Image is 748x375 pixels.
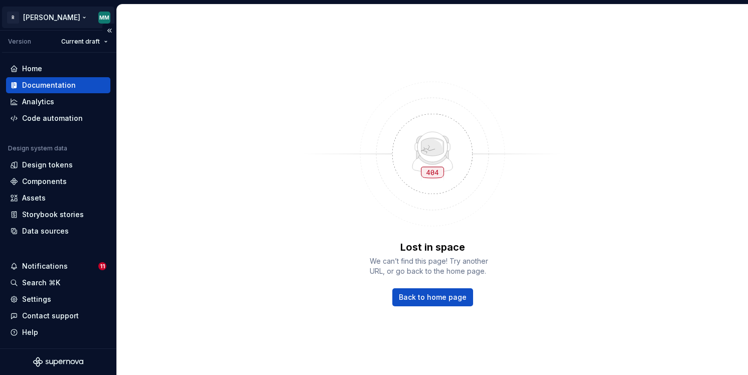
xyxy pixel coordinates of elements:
[23,13,80,23] div: [PERSON_NAME]
[102,24,116,38] button: Collapse sidebar
[22,193,46,203] div: Assets
[22,113,83,123] div: Code automation
[22,226,69,236] div: Data sources
[22,311,79,321] div: Contact support
[33,357,83,367] svg: Supernova Logo
[6,94,110,110] a: Analytics
[22,160,73,170] div: Design tokens
[99,14,109,22] div: MM
[399,292,467,302] span: Back to home page
[22,97,54,107] div: Analytics
[6,173,110,190] a: Components
[6,324,110,340] button: Help
[6,207,110,223] a: Storybook stories
[22,80,76,90] div: Documentation
[400,240,465,254] p: Lost in space
[6,223,110,239] a: Data sources
[57,35,112,49] button: Current draft
[6,275,110,291] button: Search ⌘K
[7,12,19,24] div: R
[22,261,68,271] div: Notifications
[2,7,114,28] button: R[PERSON_NAME]MM
[6,308,110,324] button: Contact support
[22,210,84,220] div: Storybook stories
[6,61,110,77] a: Home
[6,190,110,206] a: Assets
[22,64,42,74] div: Home
[98,262,106,270] span: 11
[6,77,110,93] a: Documentation
[8,144,67,152] div: Design system data
[8,38,31,46] div: Version
[6,110,110,126] a: Code automation
[22,278,60,288] div: Search ⌘K
[392,288,473,306] a: Back to home page
[6,291,110,307] a: Settings
[22,176,67,186] div: Components
[6,258,110,274] button: Notifications11
[370,256,495,276] span: We can’t find this page! Try another URL, or go back to the home page.
[22,327,38,337] div: Help
[22,294,51,304] div: Settings
[6,157,110,173] a: Design tokens
[61,38,100,46] span: Current draft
